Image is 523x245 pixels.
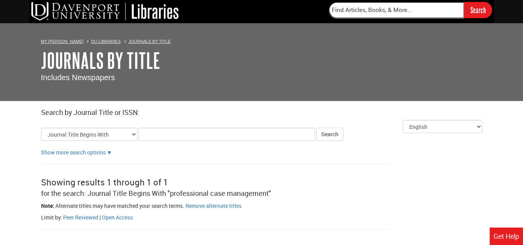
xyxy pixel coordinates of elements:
button: Search [316,128,343,141]
span: Limit by: [41,214,62,221]
p: Includes Newspapers [41,72,482,83]
img: DU Libraries [31,2,178,21]
a: DU Libraries [91,39,120,44]
ol: Breadcrumbs [41,37,482,45]
a: Remove alternate titles [185,202,242,209]
span: Note: [41,202,54,209]
a: Get Help [490,228,523,245]
a: Journals By Title [129,39,171,44]
h2: Search by Journal Title or ISSN: [41,109,482,117]
a: My [PERSON_NAME] [41,39,84,44]
input: Find Articles, Books, & More... [329,2,464,18]
input: Search [464,2,492,18]
span: Showing results 1 through 1 of 1 [41,176,168,188]
a: Filter by peer reviewed [63,214,98,221]
a: Show more search options [41,149,106,156]
a: Journals By Title [41,48,160,72]
a: Filter by peer open access [102,214,133,221]
span: Alternate titles may have matched your search terms. [55,202,184,209]
span: | [99,214,101,221]
a: Show more search options [107,149,112,156]
span: for the search: Journal Title Begins With "professional case management" [41,188,271,198]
